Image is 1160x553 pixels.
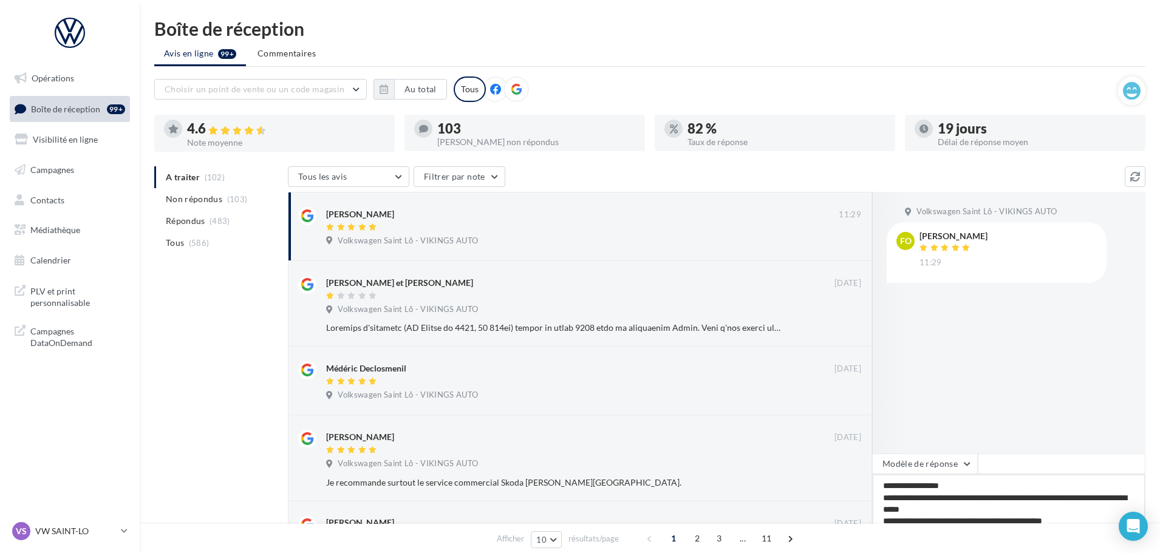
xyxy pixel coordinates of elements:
[687,122,885,135] div: 82 %
[33,134,98,144] span: Visibilité en ligne
[154,19,1145,38] div: Boîte de réception
[7,217,132,243] a: Médiathèque
[7,96,132,122] a: Boîte de réception99+
[7,188,132,213] a: Contacts
[210,216,230,226] span: (483)
[326,517,394,529] div: [PERSON_NAME]
[326,431,394,443] div: [PERSON_NAME]
[900,235,912,247] span: fo
[7,157,132,183] a: Campagnes
[166,237,184,249] span: Tous
[338,236,478,246] span: Volkswagen Saint Lô - VIKINGS AUTO
[454,76,486,102] div: Tous
[687,529,707,548] span: 2
[30,165,74,175] span: Campagnes
[258,47,316,59] span: Commentaires
[1119,512,1148,541] div: Open Intercom Messenger
[187,138,385,147] div: Note moyenne
[938,138,1136,146] div: Délai de réponse moyen
[568,533,619,545] span: résultats/page
[733,529,752,548] span: ...
[154,79,367,100] button: Choisir un point de vente ou un code magasin
[30,194,64,205] span: Contacts
[938,122,1136,135] div: 19 jours
[227,194,248,204] span: (103)
[166,193,222,205] span: Non répondus
[288,166,409,187] button: Tous les avis
[326,362,406,375] div: Médéric Declosmenil
[30,323,125,349] span: Campagnes DataOnDemand
[35,525,116,537] p: VW SAINT-LO
[536,535,547,545] span: 10
[872,453,978,474] button: Modèle de réponse
[834,364,861,375] span: [DATE]
[187,122,385,136] div: 4.6
[7,278,132,314] a: PLV et print personnalisable
[374,79,447,100] button: Au total
[32,73,74,83] span: Opérations
[834,278,861,289] span: [DATE]
[7,66,132,91] a: Opérations
[30,225,80,235] span: Médiathèque
[165,84,344,94] span: Choisir un point de vente ou un code magasin
[687,138,885,146] div: Taux de réponse
[338,304,478,315] span: Volkswagen Saint Lô - VIKINGS AUTO
[30,283,125,309] span: PLV et print personnalisable
[919,232,988,240] div: [PERSON_NAME]
[326,277,473,289] div: [PERSON_NAME] et [PERSON_NAME]
[757,529,777,548] span: 11
[394,79,447,100] button: Au total
[10,520,130,543] a: VS VW SAINT-LO
[338,458,478,469] span: Volkswagen Saint Lô - VIKINGS AUTO
[664,529,683,548] span: 1
[414,166,505,187] button: Filtrer par note
[531,531,562,548] button: 10
[326,208,394,220] div: [PERSON_NAME]
[834,518,861,529] span: [DATE]
[916,206,1057,217] span: Volkswagen Saint Lô - VIKINGS AUTO
[7,318,132,354] a: Campagnes DataOnDemand
[437,122,635,135] div: 103
[166,215,205,227] span: Répondus
[326,477,782,489] div: Je recommande surtout le service commercial Skoda [PERSON_NAME][GEOGRAPHIC_DATA].
[107,104,125,114] div: 99+
[437,138,635,146] div: [PERSON_NAME] non répondus
[7,127,132,152] a: Visibilité en ligne
[16,525,27,537] span: VS
[31,103,100,114] span: Boîte de réception
[189,238,210,248] span: (586)
[839,209,861,220] span: 11:29
[709,529,729,548] span: 3
[7,248,132,273] a: Calendrier
[326,322,782,334] div: Loremips d'sitametc (AD Elitse do 4421, 50 814ei) tempor in utlab 9208 etdo ma aliquaenim Admin. ...
[338,390,478,401] span: Volkswagen Saint Lô - VIKINGS AUTO
[919,257,942,268] span: 11:29
[497,533,524,545] span: Afficher
[834,432,861,443] span: [DATE]
[30,255,71,265] span: Calendrier
[298,171,347,182] span: Tous les avis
